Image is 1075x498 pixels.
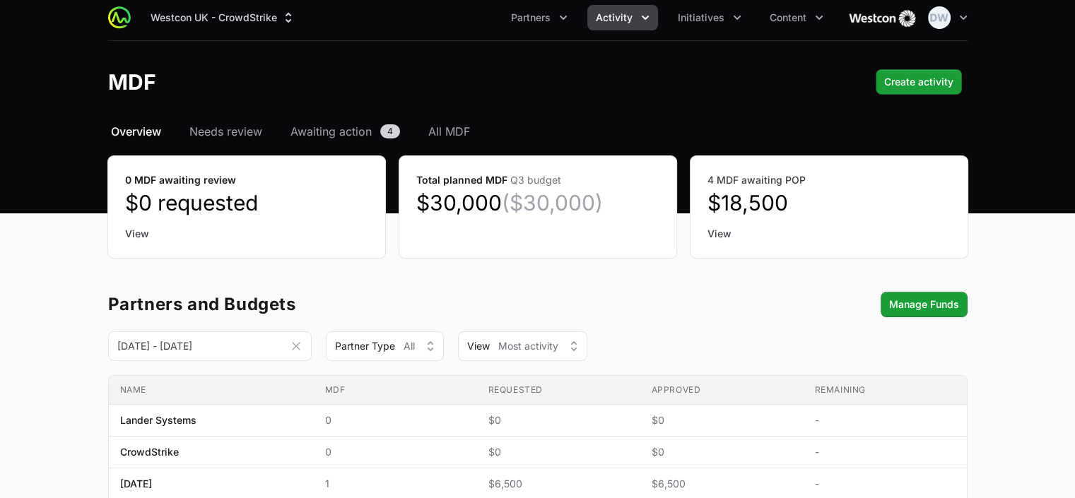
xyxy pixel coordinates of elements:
img: Westcon UK [849,4,917,32]
button: ViewMost activity [458,331,587,361]
th: Remaining [804,376,967,405]
a: Overview [108,123,164,140]
button: Westcon UK - CrowdStrike [142,5,304,30]
div: Activity menu [587,5,658,30]
span: All [404,339,415,353]
span: - [815,445,956,459]
span: $6,500 [488,477,629,491]
span: 0 [325,445,466,459]
button: Initiatives [669,5,750,30]
span: Partners [511,11,551,25]
span: $0 [488,445,629,459]
th: Requested [477,376,640,405]
nav: MDF navigation [108,123,968,140]
th: MDF [314,376,477,405]
a: Awaiting action4 [288,123,403,140]
div: Primary actions [876,69,962,95]
div: View Type filter [458,331,587,361]
button: Content [761,5,832,30]
div: Partners menu [503,5,576,30]
div: Main navigation [131,5,832,30]
div: Supplier switch menu [142,5,304,30]
span: All MDF [428,123,470,140]
th: Name [109,376,314,405]
span: $0 [652,413,792,427]
dt: 4 MDF awaiting POP [707,173,951,187]
section: MDF overview filters [108,331,968,361]
img: Dionne Wheeler [928,6,951,29]
span: 1 [325,477,466,491]
button: Partner TypeAll [326,331,444,361]
dt: Total planned MDF [416,173,659,187]
div: Partner Type filter [326,331,444,361]
button: Create activity [876,69,962,95]
span: - [815,413,956,427]
div: Initiatives menu [669,5,750,30]
span: Manage Funds [889,296,959,313]
input: DD MMM YYYY - DD MMM YYYY [108,331,312,361]
span: - [815,477,956,491]
span: ($30,000) [502,190,603,215]
span: $0 [652,445,792,459]
span: Content [770,11,806,25]
th: Approved [640,376,804,405]
dd: $18,500 [707,190,951,215]
span: Overview [111,123,161,140]
span: Needs review [189,123,262,140]
h1: MDF [108,69,156,95]
div: Date range picker [108,337,312,355]
a: All MDF [425,123,473,140]
dd: $30,000 [416,190,659,215]
button: Activity [587,5,658,30]
span: Create activity [884,73,953,90]
span: Awaiting action [290,123,372,140]
span: [DATE] [120,477,152,491]
h3: Partners and Budgets [108,296,296,313]
dt: 0 MDF awaiting review [125,173,368,187]
span: $0 [488,413,629,427]
span: Initiatives [678,11,724,25]
span: Activity [596,11,633,25]
button: Manage Funds [881,292,968,317]
span: View [467,339,490,353]
span: Q3 budget [510,174,561,186]
img: ActivitySource [108,6,131,29]
span: Partner Type [335,339,395,353]
dd: $0 requested [125,190,368,215]
a: Needs review [187,123,265,140]
span: Lander Systems [120,413,196,427]
div: Secondary actions [881,292,968,317]
button: Partners [503,5,576,30]
span: 4 [380,124,400,138]
span: $6,500 [652,477,792,491]
span: CrowdStrike [120,445,179,459]
a: View [125,227,368,241]
span: Most activity [498,339,558,353]
div: Content menu [761,5,832,30]
a: View [707,227,951,241]
span: 0 [325,413,466,427]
